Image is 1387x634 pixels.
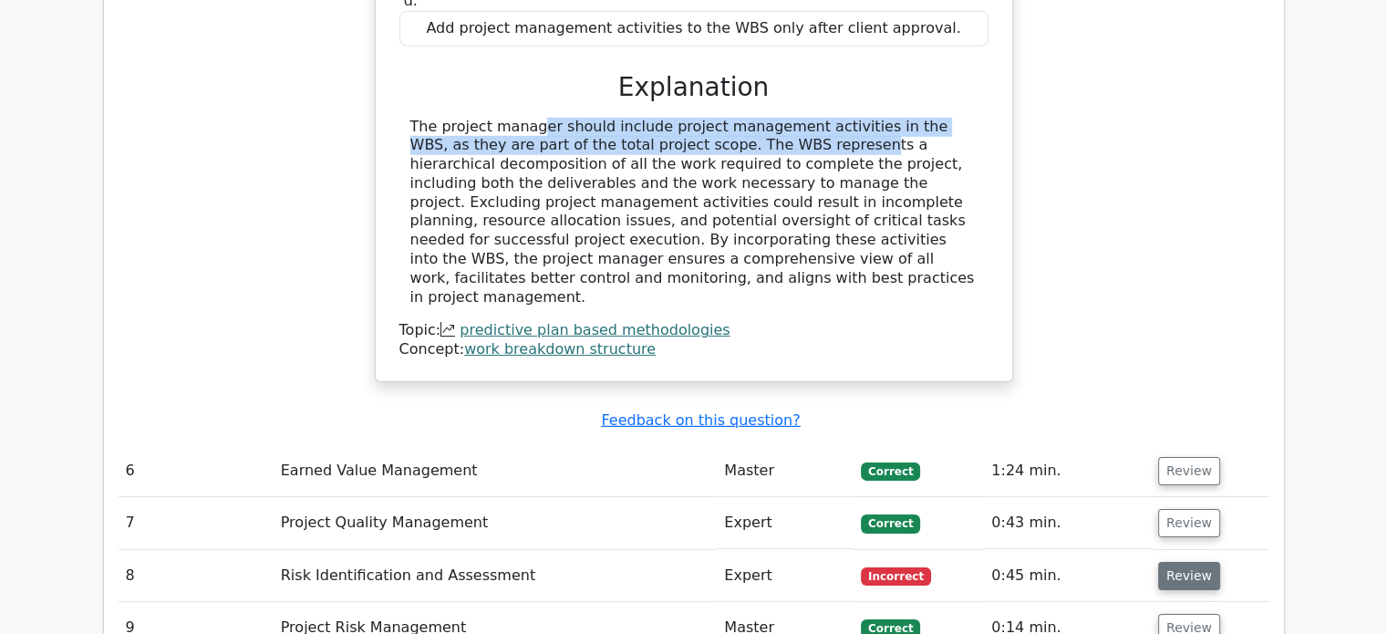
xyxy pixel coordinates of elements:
td: 7 [119,497,274,549]
div: Add project management activities to the WBS only after client approval. [399,11,988,47]
td: Project Quality Management [274,497,718,549]
button: Review [1158,457,1220,485]
td: Master [717,445,854,497]
td: Expert [717,550,854,602]
td: 8 [119,550,274,602]
h3: Explanation [410,72,978,103]
td: 0:43 min. [984,497,1151,549]
span: Correct [861,514,920,533]
a: predictive plan based methodologies [460,321,730,338]
td: Expert [717,497,854,549]
td: 6 [119,445,274,497]
button: Review [1158,562,1220,590]
td: 1:24 min. [984,445,1151,497]
div: Concept: [399,340,988,359]
div: The project manager should include project management activities in the WBS, as they are part of ... [410,118,978,307]
td: Earned Value Management [274,445,718,497]
td: Risk Identification and Assessment [274,550,718,602]
span: Incorrect [861,567,931,586]
td: 0:45 min. [984,550,1151,602]
div: Topic: [399,321,988,340]
a: work breakdown structure [464,340,656,358]
span: Correct [861,463,920,481]
button: Review [1158,509,1220,537]
a: Feedback on this question? [601,411,800,429]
